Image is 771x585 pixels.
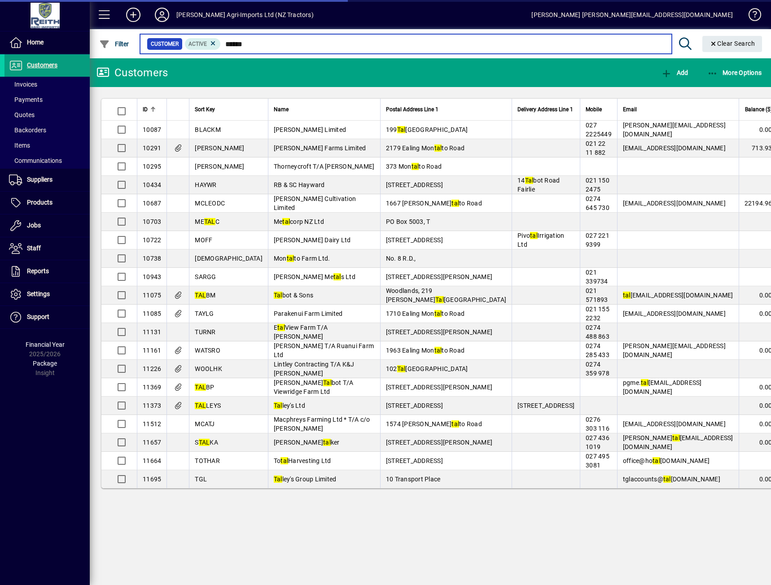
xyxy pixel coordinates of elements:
[119,7,148,23] button: Add
[333,273,341,280] em: tal
[274,236,351,244] span: [PERSON_NAME] Dairy Ltd
[195,365,222,372] span: WOOLHK
[659,65,690,81] button: Add
[188,41,207,47] span: Active
[195,181,216,188] span: HAYWR
[530,232,538,239] em: tal
[586,453,609,469] span: 027 495 3081
[33,360,57,367] span: Package
[204,218,215,225] em: TAL
[623,379,702,395] span: pgme. [EMAIL_ADDRESS][DOMAIN_NAME]
[531,8,733,22] div: [PERSON_NAME] [PERSON_NAME][EMAIL_ADDRESS][DOMAIN_NAME]
[274,361,355,377] span: Lintley Contracting T/A K&J [PERSON_NAME]
[517,402,574,409] span: [STREET_ADDRESS]
[4,306,90,328] a: Support
[274,416,370,432] span: Macphreys Farming Ltd * T/A c/o [PERSON_NAME]
[386,144,464,152] span: 2179 Ealing Mon to Road
[4,169,90,191] a: Suppliers
[199,439,210,446] em: TAL
[623,342,726,358] span: [PERSON_NAME][EMAIL_ADDRESS][DOMAIN_NAME]
[4,77,90,92] a: Invoices
[195,292,215,299] span: BM
[4,122,90,138] a: Backorders
[386,420,482,428] span: 1574 [PERSON_NAME] to Road
[195,126,221,133] span: BLACKM
[386,287,506,303] span: Woodlands, 219 [PERSON_NAME] [GEOGRAPHIC_DATA]
[195,439,218,446] span: S KA
[586,361,609,377] span: 0274 359 978
[143,365,161,372] span: 11226
[9,111,35,118] span: Quotes
[195,236,212,244] span: MOFF
[525,177,534,184] em: Tal
[386,273,492,280] span: [STREET_ADDRESS][PERSON_NAME]
[274,181,325,188] span: RB & SC Hayward
[517,232,564,248] span: Pivo Irrigation Ltd
[274,310,343,317] span: Parakenui Farm Limited
[143,218,161,225] span: 10703
[143,181,161,188] span: 10434
[386,457,443,464] span: [STREET_ADDRESS]
[4,138,90,153] a: Items
[143,457,161,464] span: 11664
[586,105,602,114] span: Mobile
[623,476,720,483] span: tglaccounts@ [DOMAIN_NAME]
[96,65,168,80] div: Customers
[195,105,215,114] span: Sort Key
[195,310,214,317] span: TAYLG
[274,476,282,483] em: Tal
[27,290,50,297] span: Settings
[586,232,609,248] span: 027 221 9399
[143,384,161,391] span: 11369
[143,144,161,152] span: 10291
[4,31,90,54] a: Home
[143,328,161,336] span: 11131
[451,200,459,207] em: tal
[195,163,244,170] span: [PERSON_NAME]
[195,402,206,409] em: TAL
[623,200,726,207] span: [EMAIL_ADDRESS][DOMAIN_NAME]
[26,341,65,348] span: Financial Year
[412,163,419,170] em: tal
[663,476,671,483] em: tal
[274,439,340,446] span: [PERSON_NAME] ker
[27,313,49,320] span: Support
[27,39,44,46] span: Home
[386,236,443,244] span: [STREET_ADDRESS]
[4,237,90,260] a: Staff
[195,384,206,391] em: TAL
[280,457,288,464] em: tal
[143,105,161,114] div: ID
[4,153,90,168] a: Communications
[195,347,220,354] span: WATSRO
[274,126,346,133] span: [PERSON_NAME] Limited
[274,163,375,170] span: Thorneycroft T/A [PERSON_NAME]
[586,434,609,450] span: 027 436 1019
[274,195,356,211] span: [PERSON_NAME] Cultivation Limited
[151,39,179,48] span: Customer
[195,144,244,152] span: [PERSON_NAME]
[143,163,161,170] span: 10295
[143,236,161,244] span: 10722
[623,105,637,114] span: Email
[9,127,46,134] span: Backorders
[586,324,609,340] span: 0274 488 863
[386,218,430,225] span: PO Box 5003, T
[386,255,416,262] span: No. 8 R.D.,
[4,107,90,122] a: Quotes
[274,379,354,395] span: [PERSON_NAME] bot T/A Viewridge Farm Ltd
[653,457,660,464] em: tal
[386,476,441,483] span: 10 Transport Place
[195,384,214,391] span: BP
[397,126,406,133] em: Tal
[27,222,41,229] span: Jobs
[386,310,464,317] span: 1710 Ealing Mon to Road
[195,218,219,225] span: ME C
[143,420,161,428] span: 11512
[9,157,62,164] span: Communications
[661,69,688,76] span: Add
[274,273,355,280] span: [PERSON_NAME] Me s Ltd
[451,420,459,428] em: tal
[274,105,289,114] span: Name
[274,144,366,152] span: [PERSON_NAME] Farms Limited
